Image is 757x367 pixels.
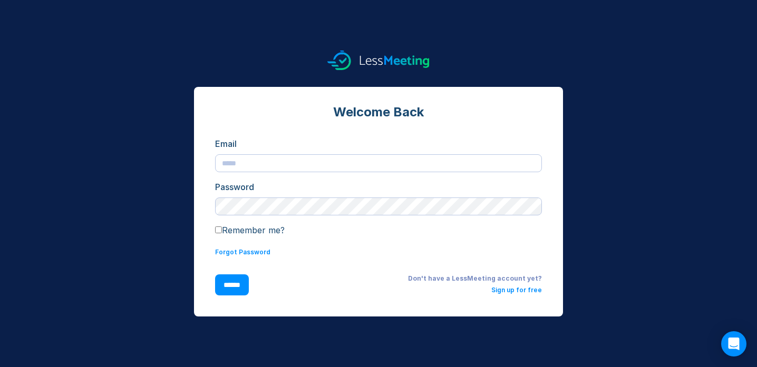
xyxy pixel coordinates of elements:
[215,225,285,235] label: Remember me?
[491,286,542,294] a: Sign up for free
[215,137,542,150] div: Email
[215,248,270,256] a: Forgot Password
[215,104,542,121] div: Welcome Back
[327,51,430,70] img: logo.svg
[721,331,746,356] div: Open Intercom Messenger
[215,226,222,233] input: Remember me?
[266,274,542,283] div: Don't have a LessMeeting account yet?
[215,181,542,193] div: Password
